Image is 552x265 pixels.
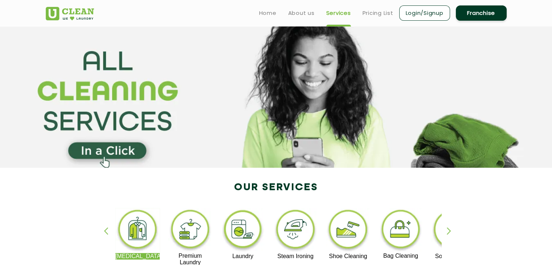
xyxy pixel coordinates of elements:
[379,208,423,253] img: bag_cleaning_11zon.webp
[456,5,507,21] a: Franchise
[326,208,371,253] img: shoe_cleaning_11zon.webp
[326,9,351,17] a: Services
[273,208,318,253] img: steam_ironing_11zon.webp
[273,253,318,260] p: Steam Ironing
[221,208,265,253] img: laundry_cleaning_11zon.webp
[399,5,450,21] a: Login/Signup
[46,7,94,20] img: UClean Laundry and Dry Cleaning
[431,253,475,260] p: Sofa Cleaning
[379,253,423,259] p: Bag Cleaning
[326,253,371,260] p: Shoe Cleaning
[363,9,393,17] a: Pricing List
[115,253,160,260] p: [MEDICAL_DATA]
[259,9,277,17] a: Home
[221,253,265,260] p: Laundry
[288,9,315,17] a: About us
[431,208,475,253] img: sofa_cleaning_11zon.webp
[168,208,213,253] img: premium_laundry_cleaning_11zon.webp
[115,208,160,253] img: dry_cleaning_11zon.webp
